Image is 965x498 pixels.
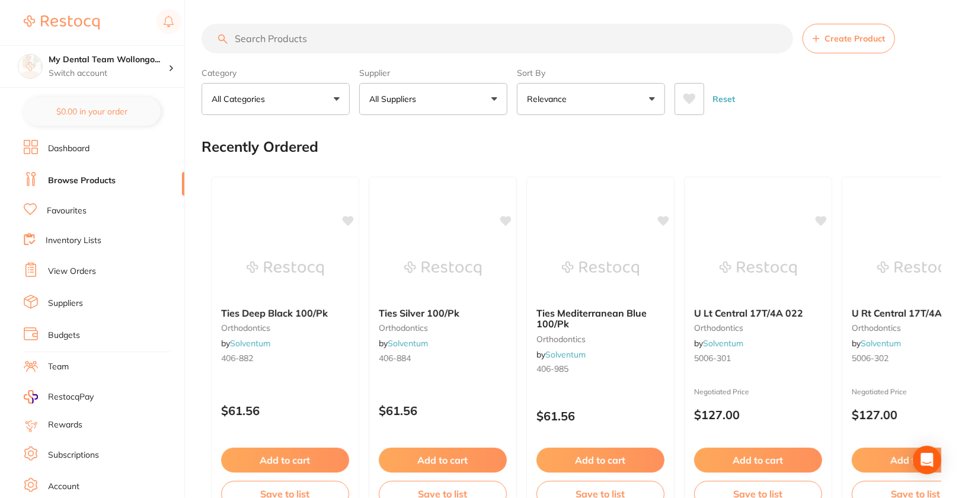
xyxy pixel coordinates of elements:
[359,68,507,78] label: Supplier
[562,239,639,298] img: Ties Mediterranean Blue 100/Pk
[517,68,665,78] label: Sort By
[18,55,42,78] img: My Dental Team Wollongong
[709,83,739,115] button: Reset
[24,390,94,404] a: RestocqPay
[48,143,90,155] a: Dashboard
[536,409,664,423] p: $61.56
[694,323,822,333] small: orthodontics
[852,338,901,349] span: by
[48,175,116,187] a: Browse Products
[48,266,96,277] a: View Orders
[48,330,80,341] a: Budgets
[24,97,161,126] button: $0.00 in your order
[694,353,822,363] small: 5006-301
[825,34,885,43] span: Create Product
[202,68,350,78] label: Category
[24,390,38,404] img: RestocqPay
[694,448,822,473] button: Add to cart
[536,334,664,344] small: orthodontics
[230,338,270,349] a: Solventum
[48,298,83,309] a: Suppliers
[202,24,793,53] input: Search Products
[221,448,349,473] button: Add to cart
[48,449,99,461] a: Subscriptions
[694,338,743,349] span: by
[49,54,168,66] h4: My Dental Team Wollongong
[48,419,82,431] a: Rewards
[221,338,270,349] span: by
[48,361,69,373] a: Team
[803,24,895,53] button: Create Product
[536,308,664,330] b: Ties Mediterranean Blue 100/Pk
[202,139,318,155] h2: Recently Ordered
[49,68,168,79] p: Switch account
[47,205,87,217] a: Favourites
[545,349,586,360] a: Solventum
[46,235,101,247] a: Inventory Lists
[694,388,822,396] small: Negotiated Price
[221,353,349,363] small: 406-882
[388,338,428,349] a: Solventum
[379,353,507,363] small: 406-884
[212,93,270,105] p: All Categories
[221,308,349,318] b: Ties Deep Black 100/Pk
[877,239,954,298] img: U Rt Central 17T/4A 022
[379,448,507,473] button: Add to cart
[24,15,100,30] img: Restocq Logo
[202,83,350,115] button: All Categories
[221,404,349,417] p: $61.56
[404,239,481,298] img: Ties Silver 100/Pk
[379,308,507,318] b: Ties Silver 100/Pk
[221,323,349,333] small: orthodontics
[359,83,507,115] button: All Suppliers
[694,308,822,318] b: U Lt Central 17T/4A 022
[536,448,664,473] button: Add to cart
[861,338,901,349] a: Solventum
[527,93,571,105] p: Relevance
[720,239,797,298] img: U Lt Central 17T/4A 022
[48,481,79,493] a: Account
[369,93,421,105] p: All Suppliers
[247,239,324,298] img: Ties Deep Black 100/Pk
[379,404,507,417] p: $61.56
[703,338,743,349] a: Solventum
[536,349,586,360] span: by
[379,323,507,333] small: orthodontics
[24,9,100,36] a: Restocq Logo
[379,338,428,349] span: by
[48,391,94,403] span: RestocqPay
[913,446,941,474] div: Open Intercom Messenger
[694,408,822,422] p: $127.00
[536,364,664,373] small: 406-985
[517,83,665,115] button: Relevance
